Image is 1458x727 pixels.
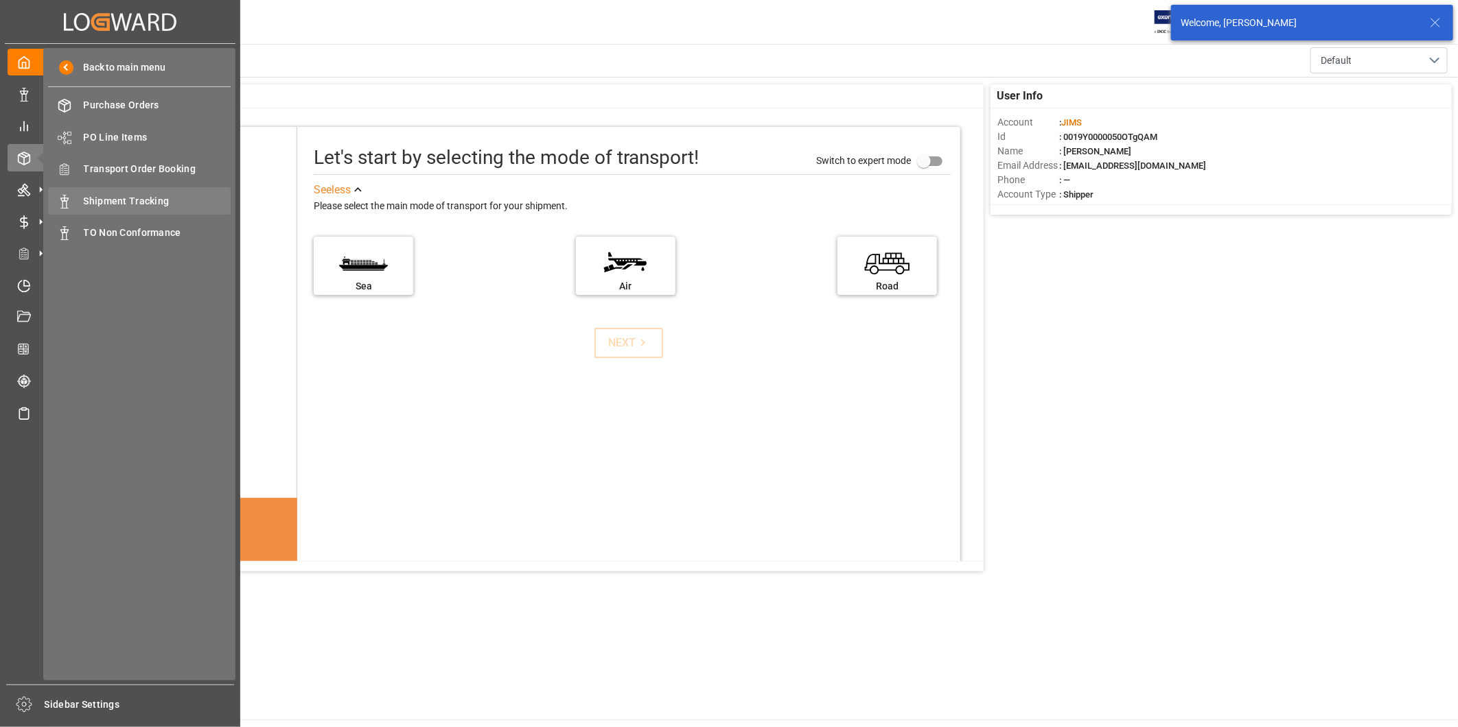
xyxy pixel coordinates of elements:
[608,335,650,351] div: NEXT
[1059,160,1206,171] span: : [EMAIL_ADDRESS][DOMAIN_NAME]
[997,158,1059,173] span: Email Address
[1059,132,1157,142] span: : 0019Y0000050OTgQAM
[314,182,351,198] div: See less
[45,698,235,712] span: Sidebar Settings
[8,49,233,75] a: My Cockpit
[594,328,663,358] button: NEXT
[1059,117,1082,128] span: :
[84,130,231,145] span: PO Line Items
[84,162,231,176] span: Transport Order Booking
[1059,189,1093,200] span: : Shipper
[84,98,231,112] span: Purchase Orders
[48,92,231,119] a: Purchase Orders
[8,335,233,362] a: CO2 Calculator
[48,187,231,214] a: Shipment Tracking
[8,112,233,139] a: My Reports
[1059,146,1131,156] span: : [PERSON_NAME]
[48,156,231,182] a: Transport Order Booking
[1059,175,1070,185] span: : —
[1310,47,1448,73] button: open menu
[816,155,911,166] span: Switch to expert mode
[583,279,669,294] div: Air
[73,60,166,75] span: Back to main menu
[844,279,930,294] div: Road
[997,173,1059,187] span: Phone
[314,143,699,172] div: Let's start by selecting the mode of transport!
[8,80,233,107] a: Data Management
[997,88,1043,104] span: User Info
[48,219,231,246] a: TO Non Conformance
[1321,53,1352,68] span: Default
[48,123,231,150] a: PO Line Items
[8,304,233,331] a: Document Management
[321,279,406,294] div: Sea
[8,399,233,426] a: Sailing Schedules
[8,272,233,298] a: Timeslot Management V2
[1061,117,1082,128] span: JIMS
[8,368,233,394] a: Tracking Shipment
[997,144,1059,158] span: Name
[314,198,950,215] div: Please select the main mode of transport for your shipment.
[997,130,1059,144] span: Id
[997,115,1059,130] span: Account
[1155,10,1202,34] img: Exertis%20JAM%20-%20Email%20Logo.jpg_1722504956.jpg
[1181,16,1417,30] div: Welcome, [PERSON_NAME]
[84,194,231,208] span: Shipment Tracking
[84,226,231,240] span: TO Non Conformance
[997,187,1059,202] span: Account Type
